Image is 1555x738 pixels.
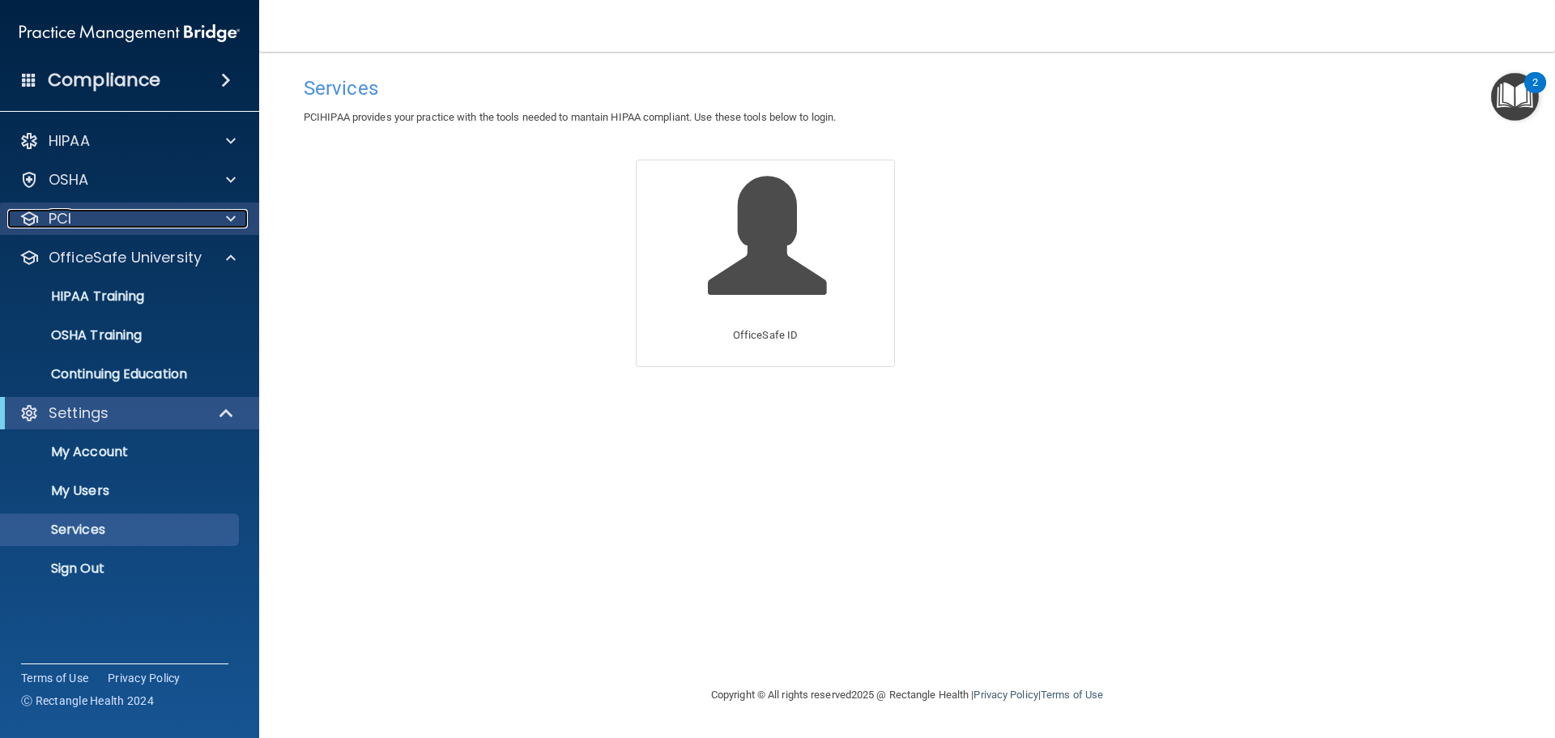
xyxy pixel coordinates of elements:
a: Terms of Use [21,670,88,686]
a: OfficeSafe University [19,248,236,267]
p: OfficeSafe ID [733,326,798,345]
div: Copyright © All rights reserved 2025 @ Rectangle Health | | [611,669,1203,721]
p: OSHA Training [11,327,142,343]
h4: Compliance [48,69,160,92]
h4: Services [304,78,1510,99]
p: Continuing Education [11,366,232,382]
a: PCI [19,209,236,228]
p: OSHA [49,170,89,190]
button: Open Resource Center, 2 new notifications [1491,73,1539,121]
span: Ⓒ Rectangle Health 2024 [21,693,154,709]
p: My Users [11,483,232,499]
div: 2 [1532,83,1538,104]
a: OfficeSafe ID [636,160,895,366]
p: My Account [11,444,232,460]
span: PCIHIPAA provides your practice with the tools needed to mantain HIPAA compliant. Use these tools... [304,111,836,123]
a: Terms of Use [1041,689,1103,701]
a: OSHA [19,170,236,190]
p: OfficeSafe University [49,248,202,267]
a: Privacy Policy [108,670,181,686]
p: Services [11,522,232,538]
p: HIPAA [49,131,90,151]
a: HIPAA [19,131,236,151]
p: Settings [49,403,109,423]
a: Settings [19,403,235,423]
img: PMB logo [19,17,240,49]
a: Privacy Policy [973,689,1037,701]
p: PCI [49,209,71,228]
p: Sign Out [11,561,232,577]
p: HIPAA Training [11,288,144,305]
iframe: Drift Widget Chat Controller [1275,623,1536,688]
